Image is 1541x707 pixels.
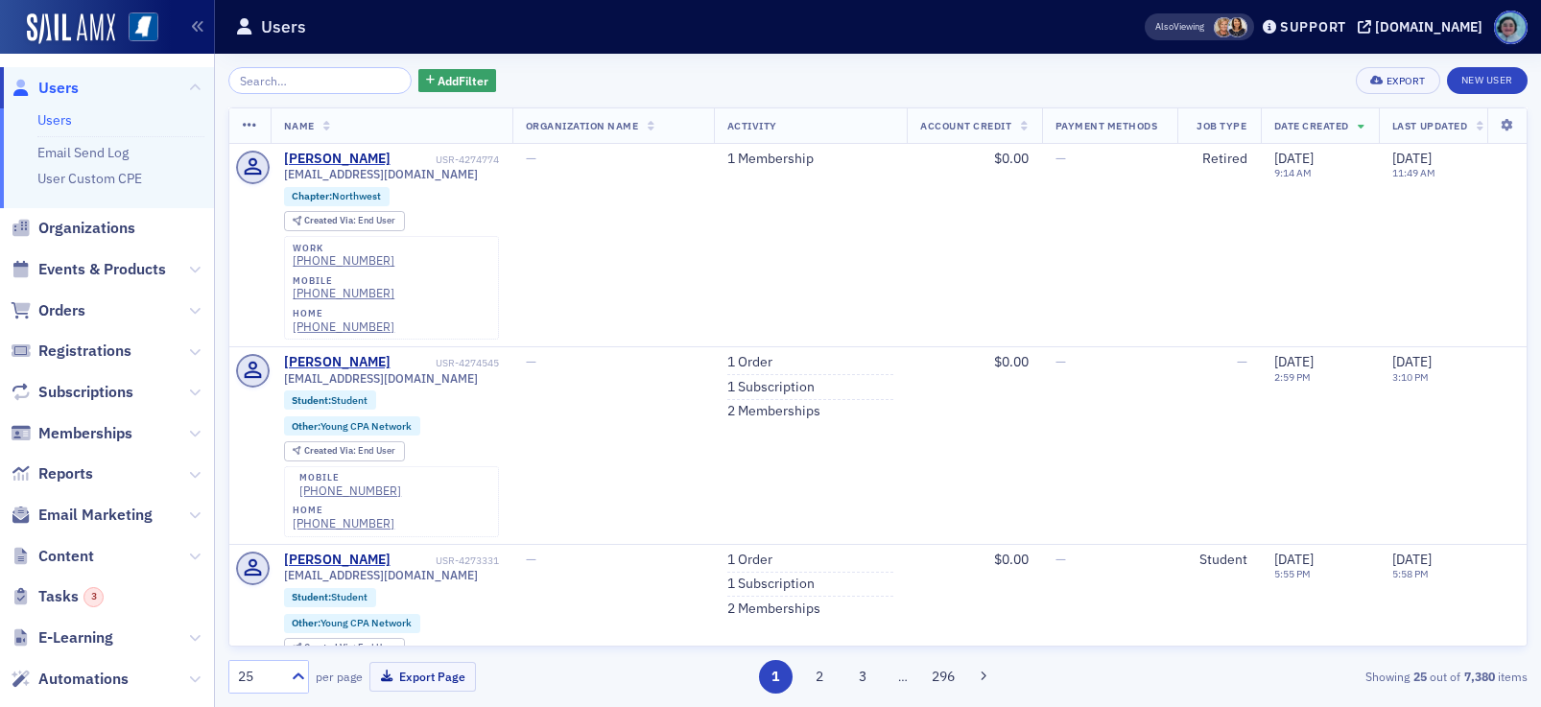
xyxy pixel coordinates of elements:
[369,662,476,692] button: Export Page
[38,341,131,362] span: Registrations
[284,441,405,461] div: Created Via: End User
[11,78,79,99] a: Users
[727,403,820,420] a: 2 Memberships
[284,151,391,168] a: [PERSON_NAME]
[304,446,395,457] div: End User
[1410,668,1430,685] strong: 25
[1447,67,1528,94] a: New User
[802,660,836,694] button: 2
[11,586,104,607] a: Tasks3
[292,616,320,629] span: Other :
[1392,353,1432,370] span: [DATE]
[292,591,367,603] a: Student:Student
[11,259,166,280] a: Events & Products
[846,660,880,694] button: 3
[129,12,158,42] img: SailAMX
[304,641,358,653] span: Created Via :
[418,69,497,93] button: AddFilter
[284,119,315,132] span: Name
[1274,353,1314,370] span: [DATE]
[1274,150,1314,167] span: [DATE]
[1392,370,1429,384] time: 3:10 PM
[393,357,499,369] div: USR-4274545
[1108,668,1528,685] div: Showing out of items
[292,590,331,603] span: Student :
[1197,119,1246,132] span: Job Type
[1155,20,1204,34] span: Viewing
[293,275,394,287] div: mobile
[1392,166,1435,179] time: 11:49 AM
[284,211,405,231] div: Created Via: End User
[284,354,391,371] div: [PERSON_NAME]
[292,394,367,407] a: Student:Student
[38,382,133,403] span: Subscriptions
[1358,20,1489,34] button: [DOMAIN_NAME]
[727,601,820,618] a: 2 Memberships
[1274,119,1349,132] span: Date Created
[889,668,916,685] span: …
[304,216,395,226] div: End User
[293,286,394,300] a: [PHONE_NUMBER]
[304,643,395,653] div: End User
[1375,18,1482,35] div: [DOMAIN_NAME]
[38,423,132,444] span: Memberships
[261,15,306,38] h1: Users
[11,218,135,239] a: Organizations
[38,586,104,607] span: Tasks
[299,483,401,498] a: [PHONE_NUMBER]
[293,516,394,530] a: [PHONE_NUMBER]
[727,354,772,371] a: 1 Order
[38,78,79,99] span: Users
[11,300,85,321] a: Orders
[1055,353,1066,370] span: —
[38,259,166,280] span: Events & Products
[292,393,331,407] span: Student :
[293,243,394,254] div: work
[1274,551,1314,568] span: [DATE]
[1155,20,1174,33] div: Also
[27,13,115,44] img: SailAMX
[284,588,377,607] div: Student:
[11,382,133,403] a: Subscriptions
[1387,76,1426,86] div: Export
[115,12,158,45] a: View Homepage
[526,353,536,370] span: —
[1274,166,1312,179] time: 9:14 AM
[1191,151,1247,168] div: Retired
[293,253,394,268] a: [PHONE_NUMBER]
[1494,11,1528,44] span: Profile
[393,554,499,567] div: USR-4273331
[238,667,280,687] div: 25
[38,300,85,321] span: Orders
[1191,552,1247,569] div: Student
[284,416,421,436] div: Other:
[1055,150,1066,167] span: —
[284,187,391,206] div: Chapter:
[37,111,72,129] a: Users
[11,423,132,444] a: Memberships
[1392,567,1429,580] time: 5:58 PM
[727,379,815,396] a: 1 Subscription
[438,72,488,89] span: Add Filter
[1214,17,1234,37] span: Karen Moody
[11,669,129,690] a: Automations
[284,390,377,410] div: Student:
[293,505,394,516] div: home
[759,660,793,694] button: 1
[11,341,131,362] a: Registrations
[11,627,113,648] a: E-Learning
[38,669,129,690] span: Automations
[293,319,394,334] a: [PHONE_NUMBER]
[994,551,1029,568] span: $0.00
[284,371,478,386] span: [EMAIL_ADDRESS][DOMAIN_NAME]
[526,119,639,132] span: Organization Name
[526,150,536,167] span: —
[284,552,391,569] div: [PERSON_NAME]
[11,505,153,526] a: Email Marketing
[994,353,1029,370] span: $0.00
